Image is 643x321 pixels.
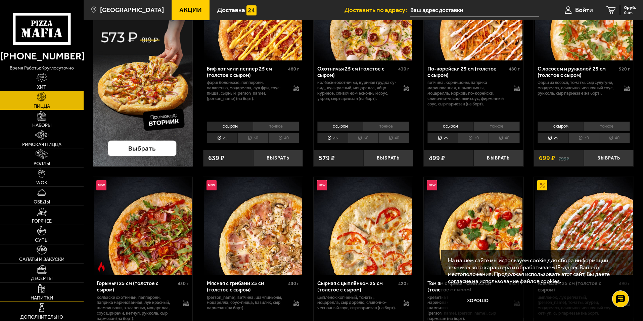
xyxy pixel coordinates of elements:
img: Том ям с креветками 25 см (толстое с сыром) [424,177,522,275]
li: с сыром [207,122,253,131]
span: 480 г [509,66,520,72]
li: 30 [237,133,268,143]
s: 799 ₽ [558,155,569,162]
li: 40 [378,133,409,143]
img: Острое блюдо [96,262,106,272]
div: Охотничья 25 см (толстое с сыром) [317,65,397,78]
button: Выбрать [253,150,303,166]
span: Дополнительно [20,315,63,320]
span: 430 г [178,281,189,286]
span: Акции [179,7,202,13]
li: тонкое [584,122,630,131]
a: НовинкаОстрое блюдоГорыныч 25 см (толстое с сыром) [93,177,193,275]
span: [GEOGRAPHIC_DATA] [100,7,164,13]
span: Салаты и закуски [19,257,64,262]
p: На нашем сайте мы используем cookie для сбора информации технического характера и обрабатываем IP... [448,257,624,285]
li: с сыром [538,122,584,131]
p: фарш из лосося, томаты, сыр сулугуни, моцарелла, сливочно-чесночный соус, руккола, сыр пармезан (... [538,80,617,96]
li: 25 [427,133,458,143]
span: 0 шт. [624,11,636,15]
img: Аль-Шам 25 см (толстое с сыром) [535,177,633,275]
a: АкционныйАль-Шам 25 см (толстое с сыром) [534,177,634,275]
div: По-корейски 25 см (толстое с сыром) [427,65,507,78]
img: Акционный [537,180,547,190]
span: 430 г [288,281,299,286]
span: Римская пицца [22,142,61,147]
img: Новинка [96,180,106,190]
span: 0 руб. [624,5,636,10]
span: 480 г [288,66,299,72]
li: с сыром [427,122,473,131]
span: Напитки [31,296,53,301]
li: тонкое [253,122,299,131]
button: Выбрать [584,150,634,166]
p: [PERSON_NAME], ветчина, шампиньоны, моцарелла, соус-пицца, базилик, сыр пармезан (на борт). [207,295,286,311]
span: 699 ₽ [539,155,555,162]
img: Новинка [317,180,327,190]
span: Доставка [217,7,245,13]
img: Сырная с цыплёнком 25 см (толстое с сыром) [314,177,412,275]
button: Выбрать [473,150,523,166]
span: 420 г [398,281,409,286]
a: НовинкаТом ям с креветками 25 см (толстое с сыром) [424,177,523,275]
div: Мясная с грибами 25 см (толстое с сыром) [207,280,286,293]
div: С лососем и рукколой 25 см (толстое с сыром) [538,65,617,78]
li: 25 [538,133,568,143]
li: тонкое [473,122,520,131]
li: с сыром [317,122,363,131]
p: цыпленок копченый, томаты, моцарелла, сыр дорблю, сливочно-чесночный соус, сыр пармезан (на борт). [317,295,397,311]
p: колбаски охотничьи, куриная грудка су-вид, лук красный, моцарелла, яйцо куриное, сливочно-чесночн... [317,80,397,101]
span: Роллы [34,162,50,166]
span: 639 ₽ [208,155,224,162]
div: Том ям с креветками 25 см (толстое с сыром) [427,280,507,293]
img: Новинка [206,180,217,190]
span: 579 ₽ [319,155,335,162]
div: Биф хот чили пеппер 25 см (толстое с сыром) [207,65,286,78]
img: Мясная с грибами 25 см (толстое с сыром) [204,177,302,275]
li: 30 [458,133,489,143]
span: 430 г [398,66,409,72]
p: ветчина, корнишоны, паприка маринованная, шампиньоны, моцарелла, морковь по-корейски, сливочно-че... [427,80,507,107]
span: Доставить по адресу: [345,7,410,13]
span: 499 ₽ [429,155,445,162]
span: Десерты [31,276,52,281]
li: 40 [599,133,630,143]
span: 520 г [619,66,630,72]
li: 30 [568,133,599,143]
img: 15daf4d41897b9f0e9f617042186c801.svg [246,5,257,15]
img: Горыныч 25 см (толстое с сыром) [94,177,192,275]
span: Горячее [32,219,52,224]
li: 25 [317,133,348,143]
img: Новинка [427,180,437,190]
div: Горыныч 25 см (толстое с сыром) [97,280,176,293]
button: Выбрать [363,150,413,166]
span: Обеды [34,200,50,204]
span: WOK [36,181,47,185]
span: Войти [575,7,593,13]
a: НовинкаСырная с цыплёнком 25 см (толстое с сыром) [314,177,413,275]
li: 25 [207,133,237,143]
li: тонкое [363,122,409,131]
li: 40 [268,133,299,143]
span: Пицца [34,104,50,109]
span: Наборы [32,123,51,128]
button: Хорошо [448,291,508,311]
span: Супы [35,238,48,243]
div: Сырная с цыплёнком 25 см (толстое с сыром) [317,280,397,293]
span: Хит [37,85,46,90]
p: фарш болоньезе, пепперони, халапеньо, моцарелла, лук фри, соус-пицца, сырный [PERSON_NAME], [PERS... [207,80,286,101]
li: 30 [348,133,378,143]
a: НовинкаМясная с грибами 25 см (толстое с сыром) [203,177,303,275]
li: 40 [489,133,519,143]
input: Ваш адрес доставки [410,4,539,16]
